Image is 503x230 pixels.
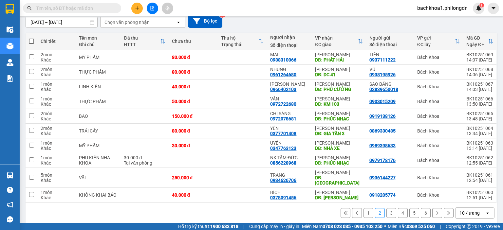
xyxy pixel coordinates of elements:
[369,175,396,180] div: 0936144227
[210,224,238,229] strong: 1900 633 818
[41,116,72,121] div: Khác
[369,87,398,92] div: 02839650018
[315,131,363,136] div: DĐ: GIA TÂN 3
[79,69,118,75] div: THỰC PHẨM
[270,67,308,72] div: NHUNG
[417,192,460,198] div: Bách Khoa
[312,33,366,50] th: Toggle SortBy
[466,67,493,72] div: BK10251068
[488,3,499,14] button: caret-down
[6,4,14,14] img: logo-vxr
[466,155,493,160] div: BK10251062
[459,210,480,216] div: 10 / trang
[7,59,13,66] img: warehouse-icon
[463,33,496,50] th: Toggle SortBy
[315,35,358,41] div: VP nhận
[315,140,363,146] div: [PERSON_NAME]
[315,190,363,195] div: [PERSON_NAME]
[417,158,460,163] div: Bách Khoa
[41,111,72,116] div: 2 món
[172,39,214,44] div: Chưa thu
[7,216,13,222] span: message
[369,81,411,87] div: SAO BĂNG
[270,72,296,77] div: 0961264680
[176,20,181,25] svg: open
[124,35,160,41] div: Đã thu
[270,96,308,101] div: VÂN
[270,140,308,146] div: UYÊN
[315,72,363,77] div: DĐ: DC 41
[104,19,150,26] div: Chọn văn phòng nhận
[315,101,363,107] div: DĐ: KM 103
[315,52,363,57] div: [PERSON_NAME]
[172,99,214,104] div: 50.000 đ
[249,223,300,230] span: Cung cấp máy in - giấy in:
[315,81,363,87] div: [PERSON_NAME]
[270,190,308,195] div: BÍCH
[315,155,363,160] div: [PERSON_NAME]
[41,87,72,92] div: Khác
[41,57,72,62] div: Khác
[417,128,460,133] div: Bách Khoa
[491,5,496,11] span: caret-down
[79,128,118,133] div: TRÁI CẤY
[172,55,214,60] div: 80.000 đ
[467,224,471,229] span: copyright
[124,42,160,47] div: HTTT
[315,195,363,200] div: DĐ: BẠCH LÂM
[421,208,431,218] button: 6
[369,67,411,72] div: VŨ
[41,160,72,166] div: Khác
[172,128,214,133] div: 80.000 đ
[270,57,296,62] div: 0938310066
[386,208,396,218] button: 3
[135,6,140,10] span: plus
[417,99,460,104] div: Bách Khoa
[466,140,493,146] div: BK10251063
[315,126,363,131] div: [PERSON_NAME]
[165,6,170,10] span: aim
[172,175,214,180] div: 250.000 đ
[79,35,118,41] div: Tên món
[41,96,72,101] div: 1 món
[7,187,13,193] span: question-circle
[188,14,222,28] button: Bộ lọc
[466,87,493,92] div: 14:03 [DATE]
[369,192,396,198] div: 0918205774
[41,190,72,195] div: 1 món
[466,131,493,136] div: 13:34 [DATE]
[315,67,363,72] div: [PERSON_NAME]
[315,96,363,101] div: [PERSON_NAME]
[79,55,118,60] div: MỸ PHẨM
[315,87,363,92] div: DĐ: PHÚ CƯỜNG
[147,3,158,14] button: file-add
[414,33,463,50] th: Toggle SortBy
[41,140,72,146] div: 1 món
[369,158,396,163] div: 0979178176
[412,4,473,12] span: bachkhoa1.philongdn
[466,195,493,200] div: 12:51 [DATE]
[480,3,483,8] span: 1
[466,146,493,151] div: 13:14 [DATE]
[466,126,493,131] div: BK10251064
[270,178,296,183] div: 0934626706
[79,143,118,148] div: MỸ PHẨM
[315,146,363,151] div: DĐ: NHÀ XE
[41,155,72,160] div: 1 món
[417,55,460,60] div: Bách Khoa
[41,81,72,87] div: 1 món
[398,208,408,218] button: 4
[41,39,72,44] div: Chi tiết
[270,126,308,131] div: YẾN
[7,172,13,179] img: warehouse-icon
[79,84,118,89] div: LINH KIỆN
[369,114,396,119] div: 0919138126
[270,172,308,178] div: TRANG
[79,99,118,104] div: THỰC PHẨM
[7,202,13,208] span: notification
[466,178,493,183] div: 12:54 [DATE]
[131,3,143,14] button: plus
[41,178,72,183] div: Khác
[270,101,296,107] div: 0972722680
[466,81,493,87] div: BK10251067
